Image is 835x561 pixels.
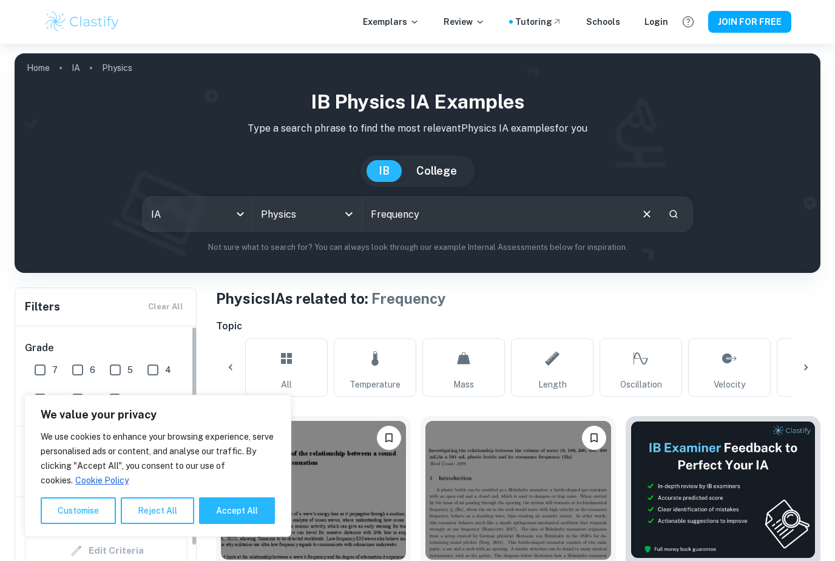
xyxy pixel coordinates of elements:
[24,87,811,116] h1: IB Physics IA examples
[216,287,820,309] h1: Physics IAs related to:
[72,59,80,76] a: IA
[121,497,194,524] button: Reject All
[404,160,469,182] button: College
[663,204,684,224] button: Search
[678,12,698,32] button: Help and Feedback
[362,197,630,231] input: E.g. harmonic motion analysis, light diffraction experiments, sliding objects down a ramp...
[24,395,291,537] div: We value your privacy
[281,378,292,391] span: All
[27,59,50,76] a: Home
[41,497,116,524] button: Customise
[708,11,791,33] button: JOIN FOR FREE
[25,298,60,315] h6: Filters
[444,15,485,29] p: Review
[363,15,419,29] p: Exemplars
[143,197,252,231] div: IA
[15,53,820,273] img: profile cover
[221,421,406,560] img: Physics IA example thumbnail: How does the frequency of a sound wave (
[24,241,811,254] p: Not sure what to search for? You can always look through our example Internal Assessments below f...
[41,429,275,488] p: We use cookies to enhance your browsing experience, serve personalised ads or content, and analys...
[367,160,402,182] button: IB
[102,61,132,75] p: Physics
[127,363,133,377] span: 5
[90,392,95,406] span: 2
[75,475,129,486] a: Cookie Policy
[90,363,95,377] span: 6
[127,392,130,406] span: 1
[371,290,446,307] span: Frequency
[24,121,811,136] p: Type a search phrase to find the most relevant Physics IA examples for you
[453,378,474,391] span: Mass
[644,15,668,29] a: Login
[582,426,606,450] button: Please log in to bookmark exemplars
[635,203,658,226] button: Clear
[586,15,620,29] a: Schools
[350,378,401,391] span: Temperature
[630,421,816,559] img: Thumbnail
[377,426,401,450] button: Please log in to bookmark exemplars
[216,319,820,334] h6: Topic
[52,363,58,377] span: 7
[25,341,188,355] h6: Grade
[538,378,567,391] span: Length
[165,363,171,377] span: 4
[199,497,275,524] button: Accept All
[340,206,357,223] button: Open
[714,378,745,391] span: Velocity
[515,15,562,29] a: Tutoring
[425,421,610,560] img: Physics IA example thumbnail: Investigating the relationship between t
[41,408,275,422] p: We value your privacy
[44,10,121,34] img: Clastify logo
[52,392,58,406] span: 3
[620,378,662,391] span: Oscillation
